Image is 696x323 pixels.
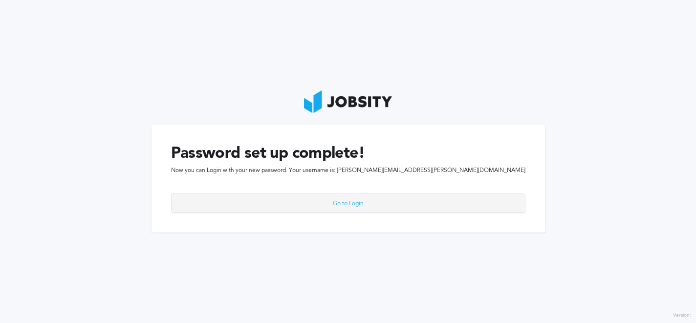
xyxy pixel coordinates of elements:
[172,194,525,214] div: Go to Login
[171,167,525,174] span: Now you can Login with your new password. Your username is: [PERSON_NAME][EMAIL_ADDRESS][PERSON_N...
[171,194,525,213] button: Go to Login
[171,144,525,162] h1: Password set up complete!
[673,313,691,319] label: Version:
